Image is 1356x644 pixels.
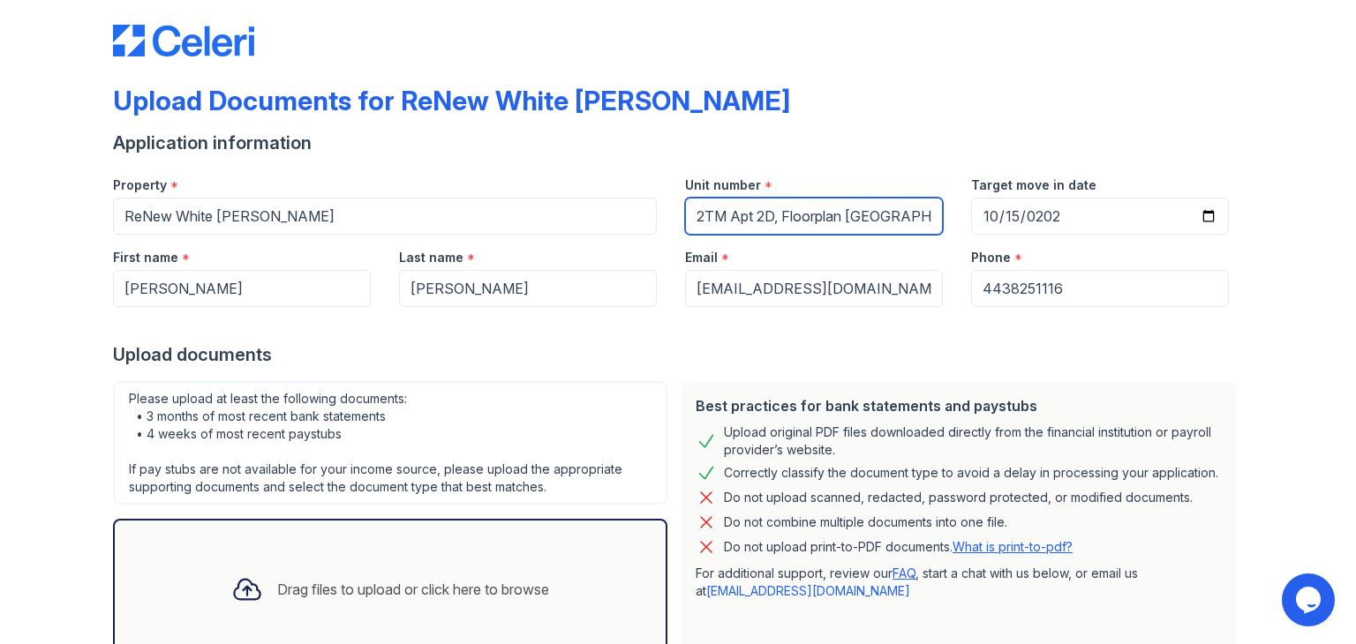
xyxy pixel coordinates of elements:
[724,538,1073,556] p: Do not upload print-to-PDF documents.
[971,176,1096,194] label: Target move in date
[113,131,1243,155] div: Application information
[724,487,1193,508] div: Do not upload scanned, redacted, password protected, or modified documents.
[277,579,549,600] div: Drag files to upload or click here to browse
[724,423,1222,459] div: Upload original PDF files downloaded directly from the financial institution or payroll provider’...
[696,565,1222,600] p: For additional support, review our , start a chat with us below, or email us at
[685,176,761,194] label: Unit number
[685,249,718,266] label: Email
[724,462,1218,483] div: Correctly classify the document type to avoid a delay in processing your application.
[706,583,910,598] a: [EMAIL_ADDRESS][DOMAIN_NAME]
[113,342,1243,367] div: Upload documents
[113,249,178,266] label: First name
[893,565,915,580] a: FAQ
[113,85,790,116] div: Upload Documents for ReNew White [PERSON_NAME]
[971,249,1011,266] label: Phone
[113,381,667,505] div: Please upload at least the following documents: • 3 months of most recent bank statements • 4 wee...
[953,539,1073,554] a: What is print-to-pdf?
[399,249,463,266] label: Last name
[113,176,167,194] label: Property
[1282,573,1338,626] iframe: chat widget
[113,25,254,56] img: CE_Logo_Blue-a8612792a0a2168367f1c8372b55b34899dd931a85d93a1a3d3e32e68fde9ad4.png
[724,512,1007,533] div: Do not combine multiple documents into one file.
[696,395,1222,416] div: Best practices for bank statements and paystubs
